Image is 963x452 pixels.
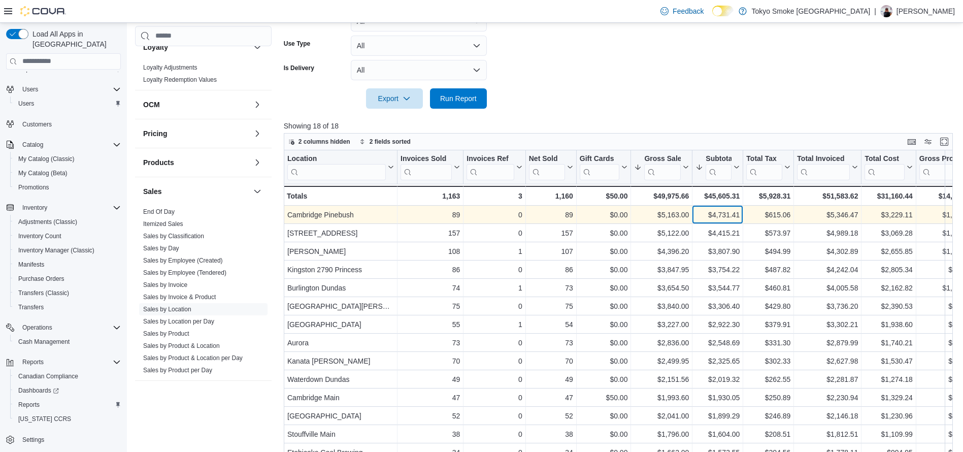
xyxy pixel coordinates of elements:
span: Sales by Location per Day [143,317,214,325]
button: Total Invoiced [797,154,858,180]
div: $2,836.00 [634,337,689,349]
div: Total Tax [746,154,782,164]
div: Totals [287,190,394,202]
a: [US_STATE] CCRS [14,413,75,425]
a: Cash Management [14,336,74,348]
button: Loyalty [143,42,249,52]
span: [US_STATE] CCRS [18,415,71,423]
a: Sales by Location per Day [143,317,214,325]
h3: Loyalty [143,42,168,52]
div: $3,754.22 [695,264,740,276]
button: Pricing [251,127,263,139]
button: Manifests [10,257,125,272]
div: Gift Card Sales [580,154,620,180]
div: Cambridge Pinebush [287,209,394,221]
span: Sales by Product & Location [143,341,220,349]
div: 73 [529,282,573,294]
div: 157 [401,227,460,239]
div: Total Cost [865,154,904,180]
button: Reports [18,356,48,368]
span: 2 fields sorted [370,138,411,146]
h3: Products [143,157,174,167]
div: $3,807.90 [695,245,740,257]
div: 86 [401,264,460,276]
button: Total Tax [746,154,790,180]
button: OCM [251,98,263,110]
div: $3,229.11 [865,209,912,221]
div: Burlington Dundas [287,282,394,294]
button: Promotions [10,180,125,195]
div: 1,163 [401,190,460,202]
div: Kanata [PERSON_NAME] [287,355,394,367]
div: 3 [467,190,522,202]
div: $379.91 [746,318,790,331]
span: Users [14,98,121,110]
span: Purchase Orders [14,273,121,285]
h3: Sales [143,186,162,196]
button: Users [2,82,125,96]
div: 1,160 [529,190,573,202]
div: $429.80 [746,300,790,312]
span: Inventory [22,204,47,212]
span: Reports [22,358,44,366]
div: 89 [401,209,460,221]
button: Export [366,88,423,109]
div: $45,605.31 [695,190,740,202]
span: Sales by Employee (Tendered) [143,268,226,276]
button: Transfers (Classic) [10,286,125,300]
div: $494.99 [746,245,790,257]
p: Tokyo Smoke [GEOGRAPHIC_DATA] [752,5,871,17]
button: My Catalog (Classic) [10,152,125,166]
span: Sales by Day [143,244,179,252]
div: $5,346.47 [797,209,858,221]
span: Operations [18,321,121,334]
span: Promotions [14,181,121,193]
a: Transfers (Classic) [14,287,73,299]
div: $2,655.85 [865,245,912,257]
div: [STREET_ADDRESS] [287,227,394,239]
button: Inventory [2,201,125,215]
div: 0 [467,264,522,276]
div: $49,975.66 [634,190,689,202]
div: [GEOGRAPHIC_DATA] [287,318,394,331]
button: Operations [18,321,56,334]
div: Subtotal [706,154,732,180]
p: [PERSON_NAME] [896,5,955,17]
div: $3,227.00 [634,318,689,331]
button: Run Report [430,88,487,109]
button: Catalog [2,138,125,152]
span: Settings [18,433,121,446]
div: 74 [401,282,460,294]
div: Net Sold [529,154,565,164]
div: $0.00 [580,282,628,294]
span: Sales by Invoice [143,280,187,288]
span: Run Report [440,93,477,104]
div: $0.00 [580,209,628,221]
span: Transfers [14,301,121,313]
a: Reports [14,399,44,411]
span: Purchase Orders [18,275,64,283]
div: $4,005.58 [797,282,858,294]
button: Subtotal [695,154,740,180]
div: Total Invoiced [797,154,850,180]
span: Sales by Location [143,305,191,313]
div: Subtotal [706,154,732,164]
div: Net Sold [529,154,565,180]
a: Loyalty Adjustments [143,63,197,71]
div: $4,989.18 [797,227,858,239]
div: $2,548.69 [695,337,740,349]
span: Transfers (Classic) [18,289,69,297]
a: Sales by Product & Location [143,342,220,349]
div: $5,122.00 [634,227,689,239]
div: 0 [467,209,522,221]
div: $487.82 [746,264,790,276]
button: Reports [10,398,125,412]
a: Loyalty Redemption Values [143,76,217,83]
a: Inventory Manager (Classic) [14,244,98,256]
div: Total Invoiced [797,154,850,164]
button: Cash Management [10,335,125,349]
div: 157 [529,227,573,239]
button: Net Sold [529,154,573,180]
span: Feedback [673,6,704,16]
